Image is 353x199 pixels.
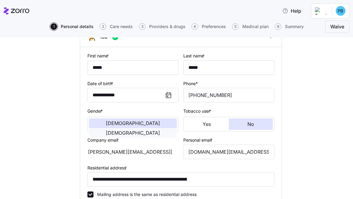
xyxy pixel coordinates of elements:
input: Email [183,145,274,159]
button: 1Personal details [51,23,93,30]
img: Employer logo [315,7,327,14]
span: 3 [139,23,145,30]
label: Phone* [183,80,198,87]
label: First name [87,53,110,59]
span: 6 [275,23,281,30]
button: 2Care needs [100,23,133,30]
label: Gender [87,108,104,114]
button: 3Providers & drugs [139,23,185,30]
label: Date of birth [87,80,114,87]
label: Tobacco user [183,108,212,114]
span: Summary [285,24,304,29]
span: 4 [191,23,198,30]
button: You [80,27,282,47]
span: 1 [51,23,57,30]
span: Personal details [61,24,93,29]
span: Care needs [110,24,133,29]
label: Residential address [87,165,128,171]
span: 5 [232,23,239,30]
span: [DEMOGRAPHIC_DATA] [106,121,160,126]
span: Providers & drugs [149,24,185,29]
span: Medical plan [242,24,269,29]
button: 6Summary [275,23,304,30]
button: Waive [325,21,349,33]
input: Phone [183,88,274,102]
span: Help [282,7,301,14]
label: Company email [87,137,120,143]
span: [DEMOGRAPHIC_DATA] [106,130,160,135]
label: Personal email [183,137,214,143]
button: 4Preferences [191,23,226,30]
img: 62b90ae2bf77b5f407ef6a3f8ba989eb [336,6,345,16]
span: Preferences [202,24,226,29]
a: 1Personal details [49,23,93,30]
span: Waive [330,23,344,30]
span: 2 [100,23,106,30]
button: Help [277,5,306,17]
span: No [247,122,254,127]
button: 5Medical plan [232,23,269,30]
span: Yes [203,122,211,127]
label: Last name [183,53,206,59]
label: Mailing address is the same as residential address [93,191,197,197]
